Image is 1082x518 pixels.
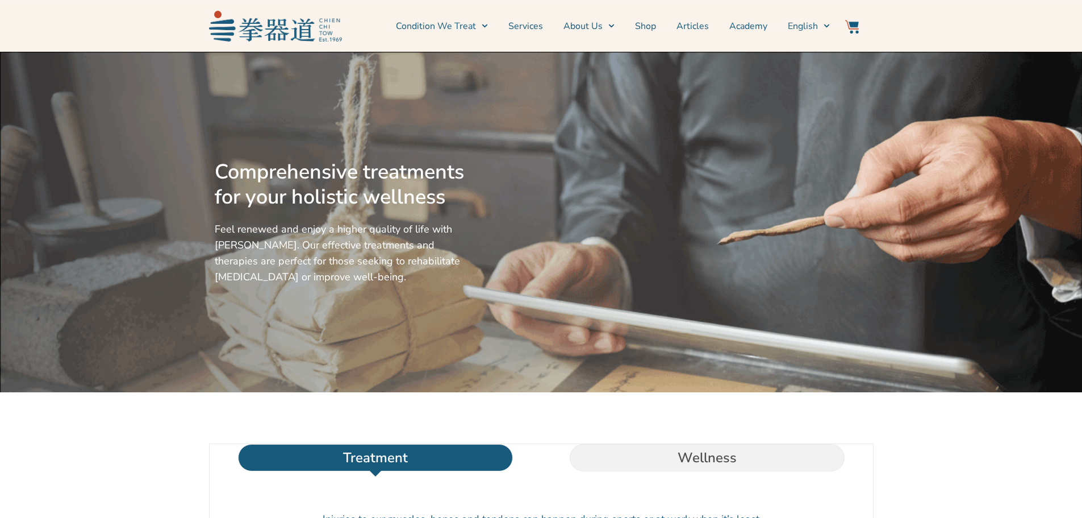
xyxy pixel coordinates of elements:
[788,12,830,40] a: Switch to English
[676,12,709,40] a: Articles
[635,12,656,40] a: Shop
[508,12,543,40] a: Services
[563,12,615,40] a: About Us
[215,160,469,210] h2: Comprehensive treatments for your holistic wellness
[845,20,859,34] img: Website Icon-03
[788,19,818,33] span: English
[729,12,767,40] a: Academy
[348,12,830,40] nav: Menu
[396,12,488,40] a: Condition We Treat
[215,221,469,285] p: Feel renewed and enjoy a higher quality of life with [PERSON_NAME]. Our effective treatments and ...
